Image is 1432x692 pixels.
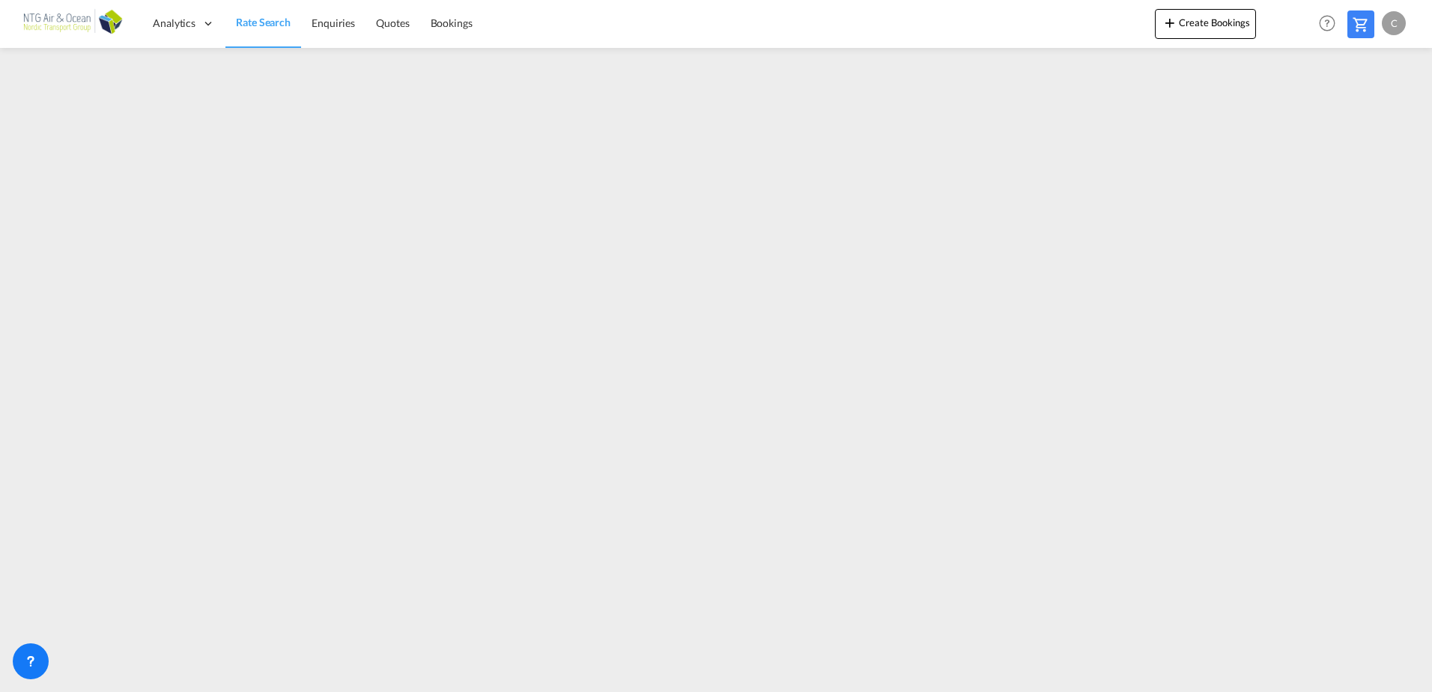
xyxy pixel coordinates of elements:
[1382,11,1406,35] div: C
[431,16,473,29] span: Bookings
[1155,9,1256,39] button: icon-plus 400-fgCreate Bookings
[1314,10,1340,36] span: Help
[1161,13,1179,31] md-icon: icon-plus 400-fg
[312,16,355,29] span: Enquiries
[376,16,409,29] span: Quotes
[236,16,291,28] span: Rate Search
[153,16,195,31] span: Analytics
[1314,10,1347,37] div: Help
[22,7,124,40] img: af31b1c0b01f11ecbc353f8e72265e29.png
